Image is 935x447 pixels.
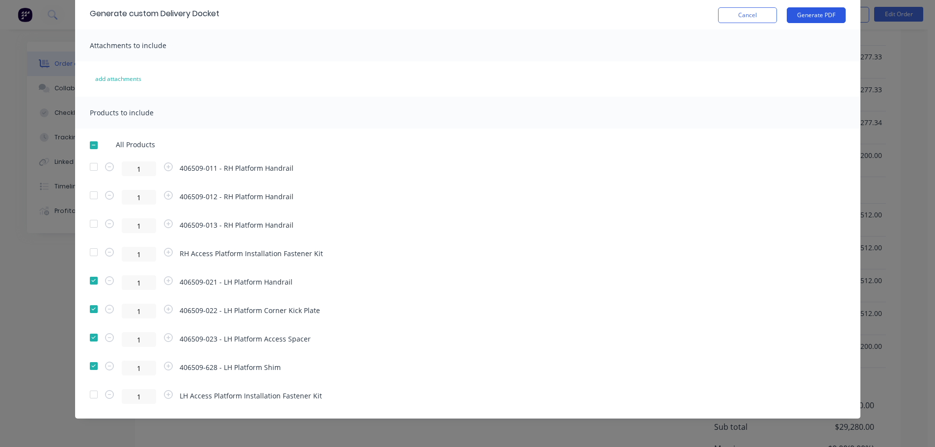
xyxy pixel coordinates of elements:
span: LH Access Platform Installation Fastener Kit [180,391,322,401]
span: Products to include [90,108,154,117]
span: All Products [116,139,161,150]
span: 406509-022 - LH Platform Corner Kick Plate [180,305,320,316]
span: 406509-012 - RH Platform Handrail [180,191,294,202]
button: Cancel [718,7,777,23]
button: add attachments [85,71,152,87]
span: 406509-013 - RH Platform Handrail [180,220,294,230]
span: 406509-628 - LH Platform Shim [180,362,281,372]
button: Generate PDF [787,7,846,23]
span: 406509-011 - RH Platform Handrail [180,163,294,173]
div: Generate custom Delivery Docket [90,8,219,20]
span: Attachments to include [90,41,166,50]
span: RH Access Platform Installation Fastener Kit [180,248,323,259]
span: 406509-021 - LH Platform Handrail [180,277,293,287]
span: 406509-023 - LH Platform Access Spacer [180,334,311,344]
